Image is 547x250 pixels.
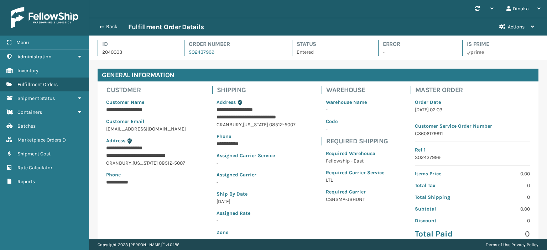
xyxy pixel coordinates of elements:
p: Subtotal [415,205,468,213]
h4: Warehouse [326,86,389,94]
span: , [242,122,243,128]
p: LTL [326,176,384,184]
span: Reports [17,179,35,185]
p: - [217,159,296,167]
span: CRANBURY [106,160,131,166]
a: Terms of Use [486,242,510,247]
p: 0 [476,193,530,201]
img: logo [11,7,78,28]
p: Phone [106,171,186,179]
p: Copyright 2023 [PERSON_NAME]™ v 1.0.186 [98,239,179,250]
span: Marketplace Orders [17,137,61,143]
h4: Shipping [217,86,300,94]
span: 08512-5007 [159,160,185,166]
div: | [486,239,538,250]
p: SO2437999 [415,154,530,161]
p: Items Price [415,170,468,177]
p: Code [326,118,384,125]
p: [EMAIL_ADDRESS][DOMAIN_NAME] [106,125,186,133]
p: [DATE] [217,198,296,205]
p: 2040003 [102,48,171,56]
span: Menu [16,39,29,46]
span: [US_STATE] [132,160,158,166]
span: Administration [17,54,51,60]
span: [US_STATE] [243,122,268,128]
span: Shipment Status [17,95,55,101]
p: Order Date [415,99,530,106]
span: - [217,229,296,243]
p: Customer Name [106,99,186,106]
p: Assigned Rate [217,209,296,217]
p: CS606179911 [415,130,530,137]
p: Ref 1 [415,146,530,154]
a: SO2437999 [189,49,214,55]
p: Zone [217,229,296,236]
span: Containers [17,109,42,115]
span: Shipment Cost [17,151,51,157]
p: Warehouse Name [326,99,384,106]
h4: Required Shipping [326,137,389,145]
span: 08512-5007 [269,122,296,128]
p: - [217,179,296,186]
p: Required Carrier [326,188,384,196]
span: ( ) [62,137,66,143]
p: CSNSMA-JBHUNT [326,196,384,203]
p: Assigned Carrier [217,171,296,179]
h4: General Information [98,69,538,81]
span: Address [217,99,236,105]
p: Customer Email [106,118,186,125]
span: Inventory [17,68,38,74]
h4: Customer [106,86,190,94]
p: 0.00 [476,170,530,177]
p: - [326,125,384,133]
h4: Master Order [415,86,534,94]
p: Assigned Carrier Service [217,152,296,159]
span: Batches [17,123,36,129]
span: , [131,160,132,166]
p: Entered [297,48,365,56]
span: Rate Calculator [17,165,52,171]
p: Fellowship - East [326,157,384,165]
a: Privacy Policy [511,242,538,247]
p: 0 [476,182,530,189]
h4: Id [102,40,171,48]
button: Back [95,23,128,30]
p: 0 [476,217,530,224]
span: CRANBURY [217,122,242,128]
p: 0 [476,229,530,239]
p: - [217,217,296,224]
p: Phone [217,133,296,140]
span: Fulfillment Orders [17,81,58,87]
p: - [383,48,449,56]
p: Total Tax [415,182,468,189]
p: Required Carrier Service [326,169,384,176]
p: Total Shipping [415,193,468,201]
h4: Error [383,40,449,48]
h4: Order Number [189,40,279,48]
h3: Fulfillment Order Details [128,23,204,31]
button: Actions [493,18,541,36]
p: - [326,106,384,113]
p: Ship By Date [217,190,296,198]
p: Required Warehouse [326,150,384,157]
h4: Is Prime [467,40,538,48]
p: Discount [415,217,468,224]
h4: Status [297,40,365,48]
p: Total Paid [415,229,468,239]
p: 0.00 [476,205,530,213]
p: [DATE] 02:03 [415,106,530,113]
span: Address [106,138,125,144]
p: Customer Service Order Number [415,122,530,130]
span: Actions [508,24,525,30]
